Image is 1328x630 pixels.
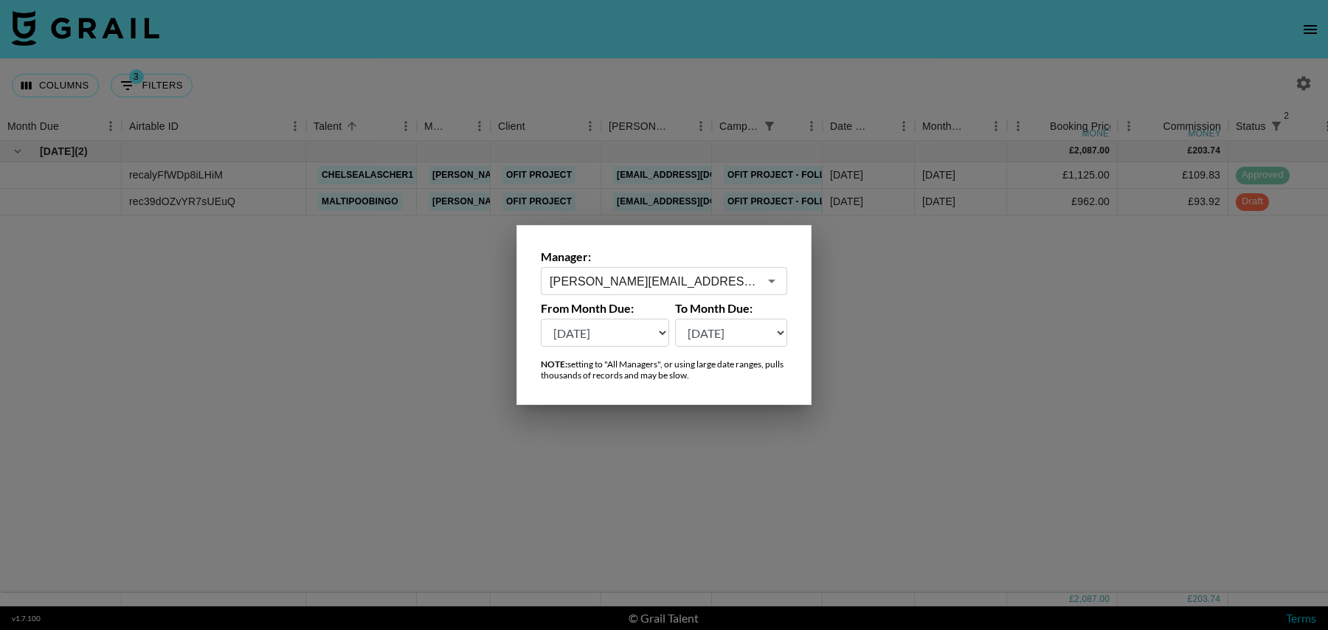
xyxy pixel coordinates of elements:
[675,301,788,316] label: To Month Due:
[541,301,669,316] label: From Month Due:
[541,359,567,370] strong: NOTE:
[541,359,787,381] div: setting to "All Managers", or using large date ranges, pulls thousands of records and may be slow.
[761,271,782,291] button: Open
[541,249,787,264] label: Manager:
